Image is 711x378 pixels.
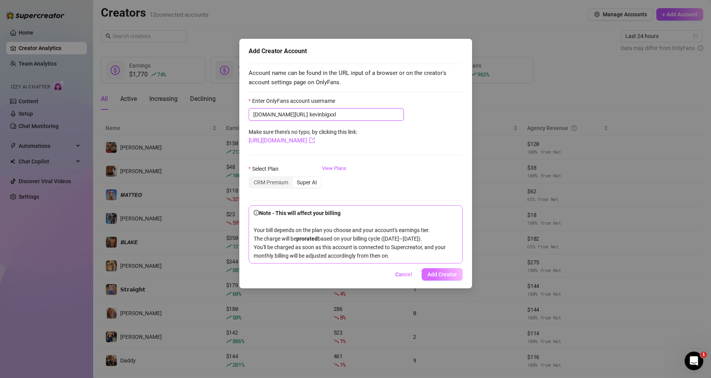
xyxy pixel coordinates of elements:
span: info-circle [254,210,259,215]
span: 1 [701,352,707,358]
button: Cancel [389,268,419,281]
label: Enter OnlyFans account username [249,97,340,105]
a: [URL][DOMAIN_NAME]export [249,137,315,144]
div: Super AI [292,177,321,188]
div: segmented control [249,176,322,189]
span: Account name can be found in the URL input of a browser or on the creator's account settings page... [249,69,463,87]
b: prorated [296,236,318,242]
span: Add Creator [427,271,457,277]
label: Select Plan [249,165,284,173]
strong: Note - This will affect your billing [254,210,341,216]
div: CRM Premium [249,177,292,188]
div: Add Creator Account [249,47,463,56]
span: [DOMAIN_NAME][URL] [253,110,308,119]
button: Add Creator [422,268,463,281]
span: export [309,137,315,143]
a: View Plans [322,165,346,196]
span: Make sure there's no typo, by clicking this link: [249,129,357,144]
span: Cancel [395,271,412,277]
iframe: Intercom live chat [685,352,703,370]
input: Enter OnlyFans account username [310,110,399,119]
span: Your bill depends on the plan you choose and your account's earnings tier. The charge will be bas... [254,210,446,259]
